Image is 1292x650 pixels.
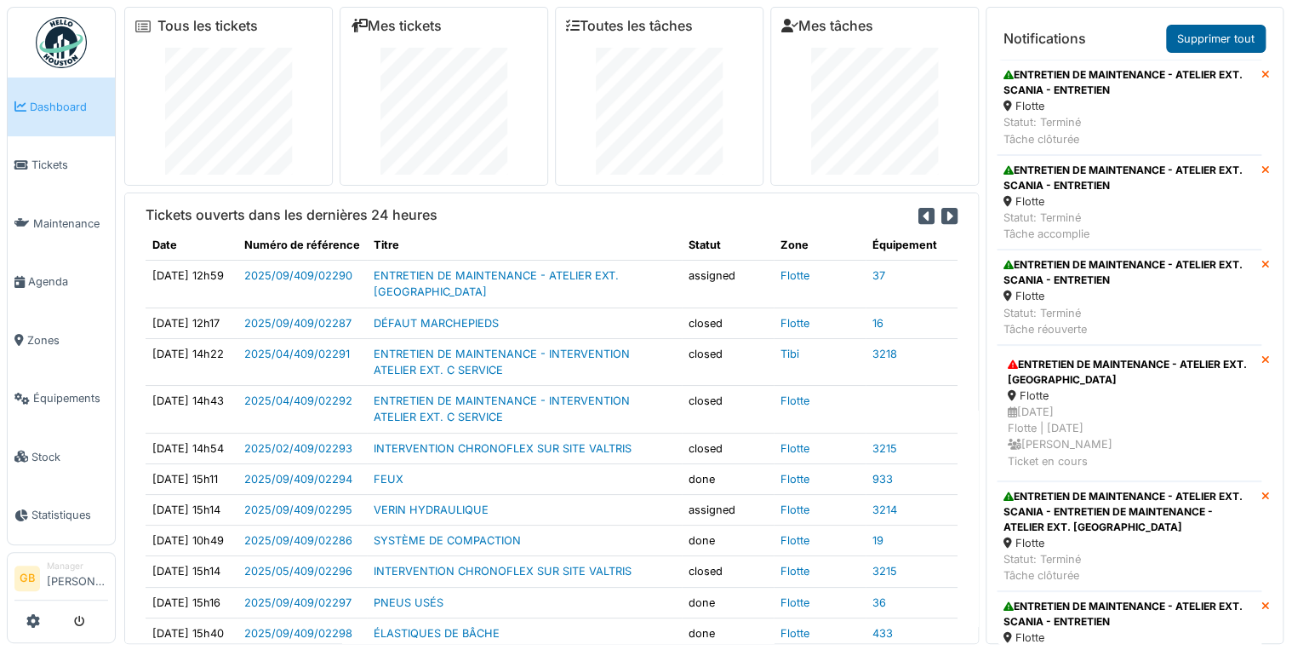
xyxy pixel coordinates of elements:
td: [DATE] 15h11 [146,463,237,494]
a: ENTRETIEN DE MAINTENANCE - INTERVENTION ATELIER EXT. C SERVICE [374,348,630,377]
a: Flotte [780,394,809,407]
img: Badge_color-CXgf-gQk.svg [36,17,87,68]
td: [DATE] 15h40 [146,618,237,648]
a: INTERVENTION CHRONOFLEX SUR SITE VALTRIS [374,565,632,578]
a: FEUX [374,473,403,486]
td: [DATE] 10h49 [146,526,237,556]
a: 2025/09/409/02287 [244,317,352,330]
td: closed [682,308,774,338]
td: closed [682,338,774,385]
h6: Notifications [1003,31,1086,47]
td: [DATE] 14h43 [146,386,237,433]
a: 2025/04/409/02291 [244,348,350,360]
a: Tickets [8,136,115,195]
a: ENTRETIEN DE MAINTENANCE - ATELIER EXT. [GEOGRAPHIC_DATA] [374,269,619,298]
th: Équipement [866,230,958,261]
a: Dashboard [8,78,115,136]
span: Statistiques [31,507,108,523]
span: Agenda [28,273,108,290]
td: [DATE] 14h54 [146,433,237,463]
td: [DATE] 12h59 [146,261,237,308]
div: ENTRETIEN DE MAINTENANCE - ATELIER EXT. [GEOGRAPHIC_DATA] [1008,357,1250,388]
td: assigned [682,494,774,525]
div: Flotte [1003,535,1255,551]
a: 433 [872,627,893,640]
td: closed [682,433,774,463]
th: Statut [682,230,774,261]
td: [DATE] 15h14 [146,494,237,525]
div: ENTRETIEN DE MAINTENANCE - ATELIER EXT. SCANIA - ENTRETIEN DE MAINTENANCE - ATELIER EXT. [GEOGRAP... [1003,489,1255,535]
a: ENTRETIEN DE MAINTENANCE - ATELIER EXT. [GEOGRAPHIC_DATA] Flotte [DATE]Flotte | [DATE] [PERSON_NA... [997,345,1261,481]
a: GB Manager[PERSON_NAME] [14,560,108,601]
td: [DATE] 15h14 [146,556,237,587]
li: [PERSON_NAME] [47,560,108,596]
td: closed [682,386,774,433]
td: [DATE] 12h17 [146,308,237,338]
a: Flotte [780,473,809,486]
div: Flotte [1003,630,1255,646]
span: Stock [31,449,108,465]
a: Toutes les tâches [566,18,693,34]
li: GB [14,566,40,591]
a: VERIN HYDRAULIQUE [374,503,489,516]
a: 3218 [872,348,897,360]
a: Flotte [780,565,809,578]
th: Numéro de référence [237,230,367,261]
span: Tickets [31,157,108,173]
a: 2025/09/409/02290 [244,269,352,282]
a: Flotte [780,627,809,640]
a: 36 [872,596,886,609]
a: 2025/02/409/02293 [244,442,352,455]
a: Zones [8,311,115,370]
span: Maintenance [33,216,108,232]
a: 3215 [872,565,897,578]
a: Flotte [780,269,809,282]
span: Dashboard [30,99,108,115]
a: Stock [8,428,115,486]
a: Tibi [780,348,799,360]
div: Statut: Terminé Tâche clôturée [1003,551,1255,584]
td: assigned [682,261,774,308]
div: Flotte [1003,98,1255,114]
a: Statistiques [8,486,115,545]
div: ENTRETIEN DE MAINTENANCE - ATELIER EXT. SCANIA - ENTRETIEN [1003,67,1255,98]
td: done [682,463,774,494]
a: 2025/09/409/02294 [244,473,352,486]
a: Flotte [780,317,809,330]
div: Flotte [1008,388,1250,404]
div: ENTRETIEN DE MAINTENANCE - ATELIER EXT. SCANIA - ENTRETIEN [1003,163,1255,193]
a: Flotte [780,596,809,609]
div: [DATE] Flotte | [DATE] [PERSON_NAME] Ticket en cours [1008,404,1250,469]
a: ENTRETIEN DE MAINTENANCE - ATELIER EXT. SCANIA - ENTRETIEN Flotte Statut: TerminéTâche clôturée [997,60,1261,155]
a: Mes tickets [351,18,442,34]
div: Statut: Terminé Tâche réouverte [1003,305,1255,337]
a: ENTRETIEN DE MAINTENANCE - ATELIER EXT. SCANIA - ENTRETIEN DE MAINTENANCE - ATELIER EXT. [GEOGRAP... [997,481,1261,592]
span: Zones [27,332,108,348]
td: [DATE] 14h22 [146,338,237,385]
a: 3215 [872,442,897,455]
td: done [682,618,774,648]
a: 2025/09/409/02298 [244,627,352,640]
div: ENTRETIEN DE MAINTENANCE - ATELIER EXT. SCANIA - ENTRETIEN [1003,257,1255,288]
a: 2025/09/409/02297 [244,596,352,609]
a: 933 [872,473,893,486]
a: DÉFAUT MARCHEPIEDS [374,317,499,330]
a: 16 [872,317,883,330]
div: Statut: Terminé Tâche clôturée [1003,114,1255,147]
a: 2025/09/409/02295 [244,503,352,516]
a: 3214 [872,503,897,516]
a: Supprimer tout [1166,25,1266,53]
a: Flotte [780,442,809,455]
th: Zone [774,230,866,261]
th: Date [146,230,237,261]
div: Statut: Terminé Tâche accomplie [1003,210,1255,242]
td: done [682,587,774,618]
a: Équipements [8,370,115,429]
div: ENTRETIEN DE MAINTENANCE - ATELIER EXT. SCANIA - ENTRETIEN [1003,599,1255,630]
a: ENTRETIEN DE MAINTENANCE - ATELIER EXT. SCANIA - ENTRETIEN Flotte Statut: TerminéTâche réouverte [997,250,1261,345]
td: [DATE] 15h16 [146,587,237,618]
a: INTERVENTION CHRONOFLEX SUR SITE VALTRIS [374,442,632,455]
a: SYSTÈME DE COMPACTION [374,534,521,547]
a: 2025/05/409/02296 [244,565,352,578]
a: Flotte [780,503,809,516]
